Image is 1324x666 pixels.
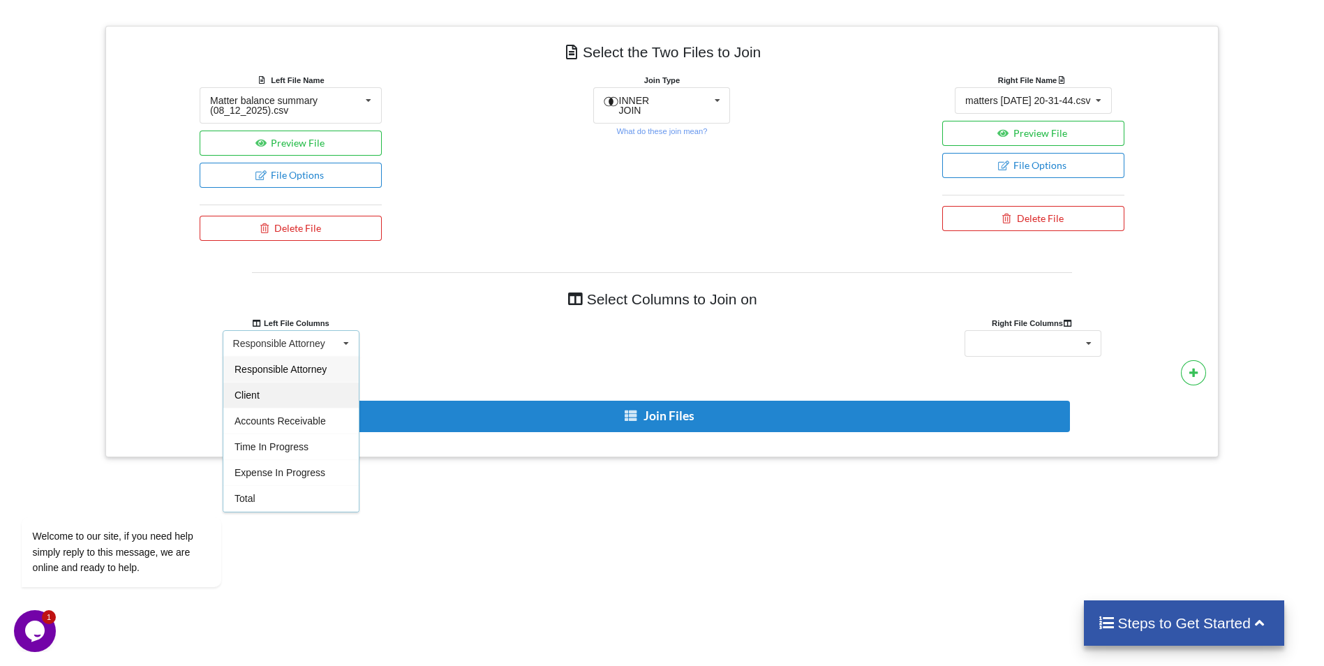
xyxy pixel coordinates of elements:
span: INNER JOIN [619,95,650,116]
button: File Options [200,163,382,188]
div: Matter balance summary (08_12_2025).csv [210,96,361,115]
button: Delete File [942,206,1124,231]
b: Left File Columns [252,319,329,327]
button: Preview File [200,131,382,156]
h4: Steps to Get Started [1098,614,1270,632]
iframe: chat widget [14,610,59,652]
span: Time In Progress [235,441,308,452]
button: Join Files [251,401,1070,432]
button: Preview File [942,121,1124,146]
button: Delete File [200,216,382,241]
h4: Select Columns to Join on [252,283,1071,315]
b: Join Type [644,76,680,84]
b: Right File Name [998,76,1069,84]
h4: Select the Two Files to Join [116,36,1209,68]
span: Accounts Receivable [235,415,326,427]
span: Client [235,390,260,401]
b: Left File Name [271,76,324,84]
div: Responsible Attorney [233,339,325,348]
span: Expense In Progress [235,467,325,478]
b: Right File Columns [992,319,1075,327]
small: What do these join mean? [616,127,707,135]
iframe: chat widget [14,391,265,603]
div: matters [DATE] 20-31-44.csv [965,96,1090,105]
button: File Options [942,153,1124,178]
span: Responsible Attorney [235,364,327,375]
